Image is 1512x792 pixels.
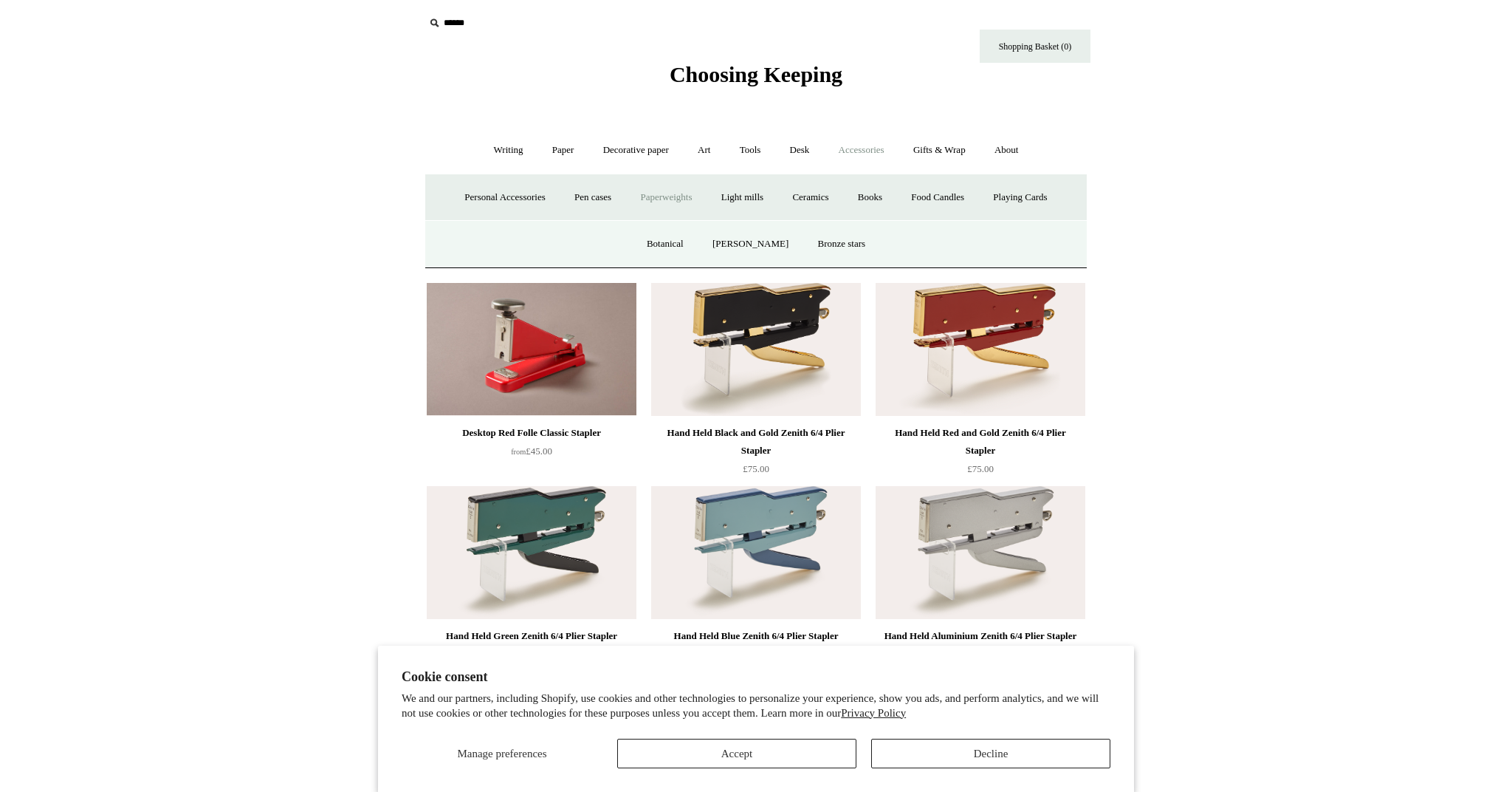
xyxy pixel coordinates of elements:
[805,225,879,264] a: Bronze stars
[876,486,1085,619] img: Hand Held Aluminium Zenith 6/4 Plier Stapler
[427,486,636,619] img: Hand Held Green Zenith 6/4 Plier Stapler
[876,627,1085,688] a: Hand Held Aluminium Zenith 6/4 Plier Stapler £35.00
[876,283,1085,416] a: Hand Held Red and Gold Zenith 6/4 Plier Stapler Hand Held Red and Gold Zenith 6/4 Plier Stapler
[430,627,633,645] div: Hand Held Green Zenith 6/4 Plier Stapler
[655,627,857,645] div: Hand Held Blue Zenith 6/4 Plier Stapler
[651,283,861,416] a: Hand Held Black and Gold Zenith 6/4 Plier Stapler Hand Held Black and Gold Zenith 6/4 Plier Stapler
[457,748,546,759] span: Manage preferences
[427,283,636,416] a: Desktop Red Folle Classic Stapler Desktop Red Folle Classic Stapler
[898,178,977,217] a: Food Candles
[627,178,705,217] a: Paperweights
[900,131,979,170] a: Gifts & Wrap
[511,445,552,457] span: £45.00
[590,131,682,170] a: Decorative paper
[967,463,994,474] span: £75.00
[777,131,823,170] a: Desk
[427,424,636,485] a: Desktop Red Folle Classic Stapler from£45.00
[451,178,558,217] a: Personal Accessories
[779,178,842,217] a: Ceramics
[708,178,777,217] a: Light mills
[651,627,861,688] a: Hand Held Blue Zenith 6/4 Plier Stapler £35.00
[699,225,802,264] a: [PERSON_NAME]
[511,448,526,456] span: from
[841,707,906,719] a: Privacy Policy
[539,131,588,170] a: Paper
[402,669,1110,685] h2: Cookie consent
[825,131,898,170] a: Accessories
[876,283,1085,416] img: Hand Held Red and Gold Zenith 6/4 Plier Stapler
[871,739,1110,768] button: Decline
[402,739,602,768] button: Manage preferences
[684,131,724,170] a: Art
[670,62,842,86] span: Choosing Keeping
[876,424,1085,485] a: Hand Held Red and Gold Zenith 6/4 Plier Stapler £75.00
[726,131,774,170] a: Tools
[651,283,861,416] img: Hand Held Black and Gold Zenith 6/4 Plier Stapler
[876,486,1085,619] a: Hand Held Aluminium Zenith 6/4 Plier Stapler Hand Held Aluminium Zenith 6/4 Plier Stapler
[845,178,896,217] a: Books
[980,178,1060,217] a: Playing Cards
[651,486,861,619] a: Hand Held Blue Zenith 6/4 Plier Stapler Hand Held Blue Zenith 6/4 Plier Stapler
[879,424,1082,460] div: Hand Held Red and Gold Zenith 6/4 Plier Stapler
[651,486,861,619] img: Hand Held Blue Zenith 6/4 Plier Stapler
[427,627,636,688] a: Hand Held Green Zenith 6/4 Plier Stapler £35.00
[430,424,633,442] div: Desktop Red Folle Classic Stapler
[427,283,636,416] img: Desktop Red Folle Classic Stapler
[743,463,769,474] span: £75.00
[617,739,856,768] button: Accept
[402,692,1110,720] p: We and our partners, including Shopify, use cookies and other technologies to personalize your ex...
[651,424,861,485] a: Hand Held Black and Gold Zenith 6/4 Plier Stapler £75.00
[981,131,1032,170] a: About
[655,424,857,460] div: Hand Held Black and Gold Zenith 6/4 Plier Stapler
[980,30,1090,63] a: Shopping Basket (0)
[633,225,697,264] a: Botanical
[481,131,537,170] a: Writing
[879,627,1082,645] div: Hand Held Aluminium Zenith 6/4 Plier Stapler
[427,486,636,619] a: Hand Held Green Zenith 6/4 Plier Stapler Hand Held Green Zenith 6/4 Plier Stapler
[670,74,842,84] a: Choosing Keeping
[561,178,625,217] a: Pen cases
